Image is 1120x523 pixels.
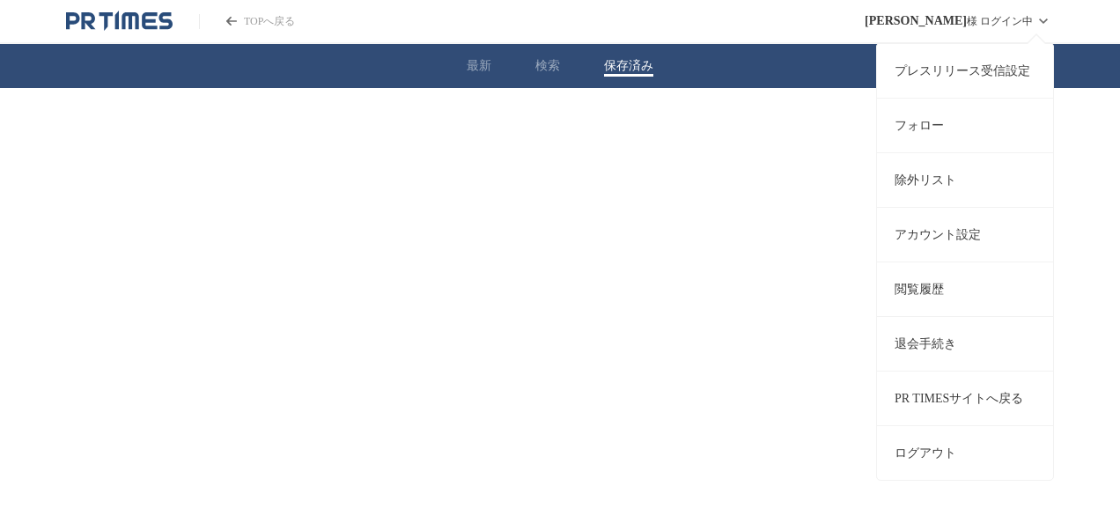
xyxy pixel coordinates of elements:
[877,371,1053,425] a: PR TIMESサイトへ戻る
[865,14,967,28] span: [PERSON_NAME]
[877,43,1053,98] a: プレスリリース受信設定
[66,11,173,32] a: PR TIMESのトップページはこちら
[604,58,653,74] button: 保存済み
[877,98,1053,152] a: フォロー
[877,207,1053,261] a: アカウント設定
[877,316,1053,371] a: 退会手続き
[877,261,1053,316] a: 閲覧履歴
[877,425,1053,480] button: ログアウト
[877,152,1053,207] a: 除外リスト
[199,14,295,29] a: PR TIMESのトップページはこちら
[467,58,491,74] button: 最新
[535,58,560,74] button: 検索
